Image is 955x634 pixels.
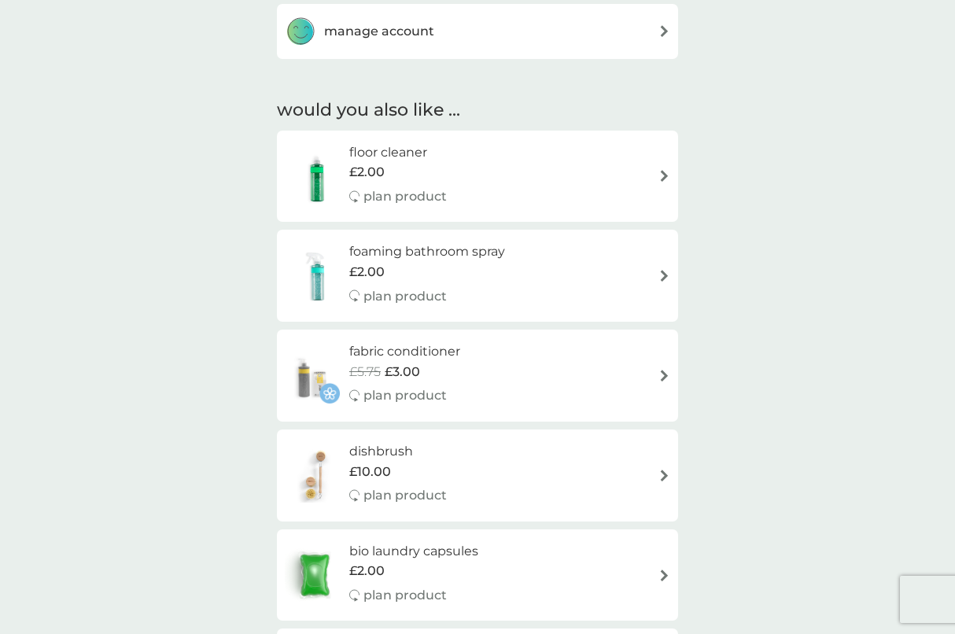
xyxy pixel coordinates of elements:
[385,362,420,382] span: £3.00
[349,162,385,182] span: £2.00
[285,448,349,503] img: dishbrush
[285,149,349,204] img: floor cleaner
[349,362,381,382] span: £5.75
[363,286,447,307] p: plan product
[277,98,678,123] h2: would you also like ...
[658,170,670,182] img: arrow right
[363,186,447,207] p: plan product
[285,249,349,304] img: foaming bathroom spray
[349,341,460,362] h6: fabric conditioner
[658,25,670,37] img: arrow right
[285,547,345,603] img: bio laundry capsules
[349,462,391,482] span: £10.00
[285,348,340,404] img: fabric conditioner
[658,470,670,481] img: arrow right
[349,241,505,262] h6: foaming bathroom spray
[349,541,478,562] h6: bio laundry capsules
[658,270,670,282] img: arrow right
[363,385,447,406] p: plan product
[658,370,670,382] img: arrow right
[363,485,447,506] p: plan product
[324,21,434,42] h3: manage account
[349,262,385,282] span: £2.00
[349,142,447,163] h6: floor cleaner
[363,585,447,606] p: plan product
[349,441,447,462] h6: dishbrush
[349,561,385,581] span: £2.00
[658,569,670,581] img: arrow right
